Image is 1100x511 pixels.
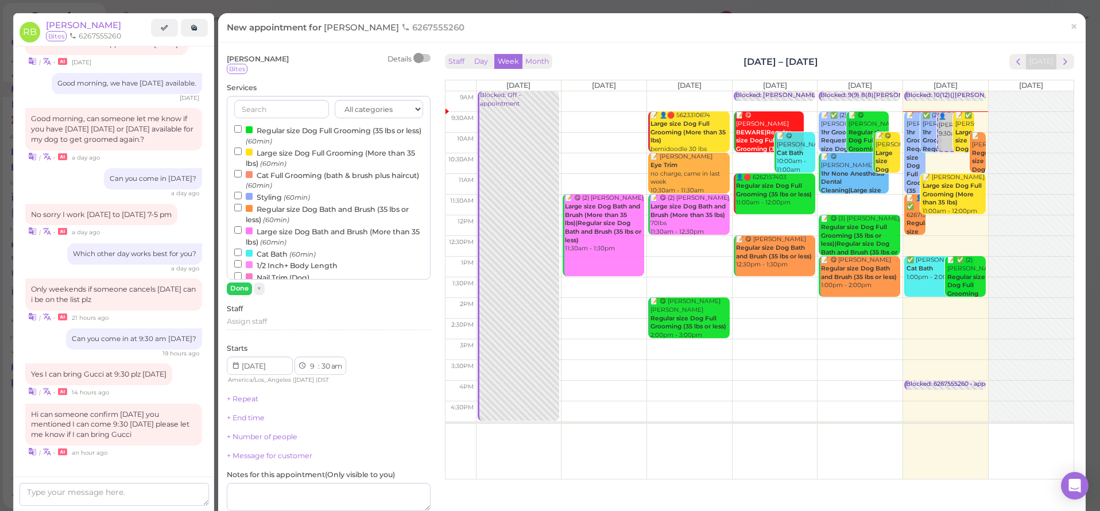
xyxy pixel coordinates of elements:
[260,160,286,168] small: (60min)
[736,182,812,198] b: Regular size Dog Full Grooming (35 lbs or less)
[934,81,958,90] span: [DATE]
[906,111,925,246] div: 📝 [PERSON_NAME] [PERSON_NAME] 9:30am - 11:30am
[72,389,109,396] span: 09/05/2025 06:59pm
[234,272,242,280] input: Nail Trim (Dog)
[234,192,242,199] input: Styling (60min)
[459,383,474,390] span: 4pm
[736,129,796,161] b: BEWARE|Regular size Dog Full Grooming (35 lbs or less)
[906,380,1013,389] div: Blocked: 6267555260 • appointment
[1070,18,1078,34] span: ×
[25,225,202,237] div: •
[227,55,289,63] span: [PERSON_NAME]
[234,146,423,169] label: Large size Dog Full Grooming (More than 35 lbs)
[234,148,242,155] input: Large size Dog Full Grooming (More than 35 lbs) (60min)
[564,194,644,253] div: 📝 😋 (2) [PERSON_NAME] 11:30am - 1:30pm
[821,129,881,187] b: 1hr Groomer Requested|Regular size Dog Full Grooming (35 lbs or less)
[25,108,202,150] div: Good morning, can someone let me know if you have [DATE] [DATE] or [DATE] available for my dog to...
[25,278,202,311] div: Only weekends if someone cancels [DATE] can i be on the list plz
[227,432,297,441] a: + Number of people
[227,394,258,403] a: + Repeat
[449,238,474,246] span: 12:30pm
[46,20,121,30] a: [PERSON_NAME]
[52,73,202,94] div: Good morning, we have [DATE] available.
[227,451,312,460] a: + Message for customer
[461,259,474,266] span: 1pm
[650,120,726,144] b: Large size Dog Full Grooming (More than 35 lbs)
[820,111,862,221] div: 📝 ✅ (2) [PERSON_NAME] kobe [PERSON_NAME] 9:30am - 10:30am
[227,282,252,295] button: Done
[848,111,889,212] div: 📝 😋 [PERSON_NAME] [PERSON_NAME] / wants to bring two 9:30am - 10:30am
[72,314,109,322] span: 09/05/2025 12:43pm
[479,91,559,108] div: Blocked: Off • appointment
[25,55,202,67] div: •
[972,149,996,233] b: Regular size Dog Bath and Brush (35 lbs or less)
[260,238,286,246] small: (60min)
[565,203,641,244] b: Large size Dog Bath and Brush (More than 35 lbs)|Regular size Dog Bath and Brush (35 lbs or less)
[234,271,309,283] label: Nail Trim (Dog)
[650,153,730,195] div: 📝 [PERSON_NAME] no charge, came in last week 10:30am - 11:30am
[227,22,467,33] span: New appointment for
[171,189,199,197] span: 09/05/2025 09:22am
[388,54,412,64] div: Details
[72,154,100,161] span: 09/05/2025 06:15am
[938,113,957,138] div: 👤[PERSON_NAME] 9:30am
[848,81,872,90] span: [DATE]
[947,273,985,315] b: Regular size Dog Full Grooming (35 lbs or less)
[451,321,474,328] span: 2:30pm
[743,55,818,68] h2: [DATE] – [DATE]
[735,91,862,100] div: Blocked: [PERSON_NAME] • appointment
[227,83,257,93] label: Services
[460,342,474,349] span: 3pm
[820,91,973,100] div: Blocked: 9(9) 8(8)[PERSON_NAME] • appointment
[228,376,291,384] span: America/Los_Angeles
[907,265,933,272] b: Cat Bath
[227,343,247,354] label: Starts
[263,216,289,224] small: (60min)
[494,54,522,69] button: Week
[324,22,401,33] span: [PERSON_NAME]
[506,81,530,90] span: [DATE]
[650,161,677,169] b: Eye Trim
[650,315,726,331] b: Regular size Dog Full Grooming (35 lbs or less)
[451,114,474,122] span: 9:30am
[875,132,900,242] div: 📝 😋 [PERSON_NAME] 10:00am - 11:00am
[234,204,242,211] input: Regular size Dog Bath and Brush (35 lbs or less) (60min)
[650,194,730,236] div: 📝 😋 (2) [PERSON_NAME] 70lbs 11:30am - 12:30pm
[227,470,395,480] label: Notes for this appointment ( Only visible to you )
[820,153,889,220] div: 📝 😋 [PERSON_NAME] 10:30am - 11:30am
[234,247,316,260] label: Cat Bath
[104,168,202,189] div: Can you come in [DATE]?
[592,81,616,90] span: [DATE]
[25,404,202,446] div: Hi can someone confirm [DATE] you mentioned I can come 9:30 [DATE] please let me know if I can br...
[650,297,730,339] div: 📝 😋 [PERSON_NAME] [PERSON_NAME] 2:00pm - 3:00pm
[25,204,177,226] div: No sorry I work [DATE] to [DATE] 7-5 pm
[284,193,310,202] small: (60min)
[776,132,815,174] div: 📝 😋 [PERSON_NAME] 10:00am - 11:00am
[234,169,423,191] label: Cat Full Grooming (bath & brush plus haircut)
[459,176,474,184] span: 11am
[906,256,974,281] div: ✅ [PERSON_NAME] 1:00pm - 2:00pm
[234,249,242,256] input: Cat Bath (60min)
[735,111,804,179] div: 📝 😋 [PERSON_NAME] meltpoo 9:30am - 10:30am
[906,91,1054,100] div: Blocked: 10(12)()[PERSON_NAME] • appointment
[849,129,886,170] b: Regular size Dog Full Grooming (35 lbs or less)
[923,182,982,206] b: Large size Dog Full Grooming (More than 35 lbs)
[763,81,787,90] span: [DATE]
[39,449,41,456] i: |
[66,328,202,350] div: Can you come in at 9:30 am [DATE]?
[922,173,986,215] div: 📝 [PERSON_NAME] 11:00am - 12:00pm
[445,54,468,69] button: Staff
[923,129,956,153] b: 1hr Groomer Requested
[971,132,986,267] div: 📝 [PERSON_NAME] ds 10:00am - 11:00am
[955,129,986,204] b: Large size Dog Full Grooming (More than 35 lbs)
[25,363,172,385] div: Yes I can bring Gucci at 9:30 plz [DATE]
[821,265,897,281] b: Regular size Dog Bath and Brush (35 lbs or less)
[227,375,355,385] div: | |
[246,137,272,145] small: (60min)
[257,284,261,292] span: ×
[39,389,41,396] i: |
[67,243,202,265] div: Which other day works best for you?
[650,111,730,162] div: 📝 👤🛑 5623310674 bernidoodle 30 lbs 9:30am - 10:30am
[234,100,329,118] input: Search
